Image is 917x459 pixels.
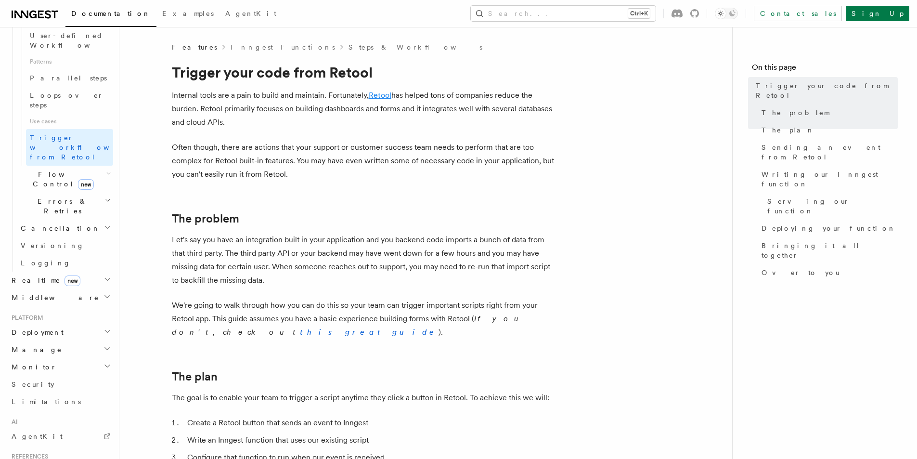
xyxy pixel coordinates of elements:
[17,166,113,193] button: Flow Controlnew
[8,345,62,354] span: Manage
[65,3,156,27] a: Documentation
[715,8,738,19] button: Toggle dark mode
[184,416,557,430] li: Create a Retool button that sends an event to Inngest
[762,268,840,277] span: Over to you
[846,6,909,21] a: Sign Up
[8,293,99,302] span: Middleware
[12,380,54,388] span: Security
[12,398,81,406] span: Limitations
[26,69,113,87] a: Parallel steps
[8,428,113,445] a: AgentKit
[172,89,557,129] p: Internal tools are a pain to build and maintain. Fortunately, has helped tons of companies reduce...
[172,42,217,52] span: Features
[758,139,898,166] a: Sending an event from Retool
[17,237,113,254] a: Versioning
[8,418,18,426] span: AI
[231,42,335,52] a: Inngest Functions
[71,10,151,17] span: Documentation
[758,104,898,121] a: The problem
[767,197,898,216] span: Serving our function
[758,166,898,193] a: Writing our Inngest function
[78,179,94,190] span: new
[762,223,896,233] span: Deploying your function
[471,6,656,21] button: Search...Ctrl+K
[8,289,113,306] button: Middleware
[225,10,276,17] span: AgentKit
[349,42,482,52] a: Steps & Workflows
[220,3,282,26] a: AgentKit
[30,92,103,109] span: Loops over steps
[162,10,214,17] span: Examples
[762,241,898,260] span: Bringing it all together
[172,370,218,383] a: The plan
[184,433,557,447] li: Write an Inngest function that uses our existing script
[752,62,898,77] h4: On this page
[12,433,63,440] span: AgentKit
[763,193,898,220] a: Serving our function
[8,362,57,372] span: Monitor
[8,275,80,285] span: Realtime
[17,170,106,189] span: Flow Control
[30,74,107,82] span: Parallel steps
[758,237,898,264] a: Bringing it all together
[8,376,113,393] a: Security
[26,87,113,114] a: Loops over steps
[17,254,113,272] a: Logging
[300,328,439,337] a: this great guide
[758,220,898,237] a: Deploying your function
[756,81,898,100] span: Trigger your code from Retool
[172,233,557,287] p: Let's say you have an integration built in your application and you backend code imports a bunch ...
[8,324,113,341] button: Deployment
[752,77,898,104] a: Trigger your code from Retool
[758,121,898,139] a: The plan
[172,141,557,181] p: Often though, there are actions that your support or customer success team needs to perform that ...
[8,328,64,337] span: Deployment
[65,275,80,286] span: new
[762,143,898,162] span: Sending an event from Retool
[8,393,113,410] a: Limitations
[758,264,898,281] a: Over to you
[26,27,113,54] a: User-defined Workflows
[8,272,113,289] button: Realtimenew
[26,54,113,69] span: Patterns
[8,314,43,322] span: Platform
[17,197,104,216] span: Errors & Retries
[172,64,557,81] h1: Trigger your code from Retool
[8,358,113,376] button: Monitor
[17,220,113,237] button: Cancellation
[8,341,113,358] button: Manage
[21,242,84,249] span: Versioning
[172,212,239,225] a: The problem
[17,193,113,220] button: Errors & Retries
[26,129,113,166] a: Trigger workflows from Retool
[30,134,136,161] span: Trigger workflows from Retool
[762,170,898,189] span: Writing our Inngest function
[628,9,650,18] kbd: Ctrl+K
[762,125,814,135] span: The plan
[762,108,829,118] span: The problem
[754,6,842,21] a: Contact sales
[172,391,557,405] p: The goal is to enable your team to trigger a script anytime they click a button in Retool. To ach...
[26,114,113,129] span: Use cases
[156,3,220,26] a: Examples
[172,299,557,339] p: We're going to walk through how you can do this so your team can trigger important scripts right ...
[30,32,116,49] span: User-defined Workflows
[21,259,71,267] span: Logging
[17,223,100,233] span: Cancellation
[369,91,391,100] a: Retool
